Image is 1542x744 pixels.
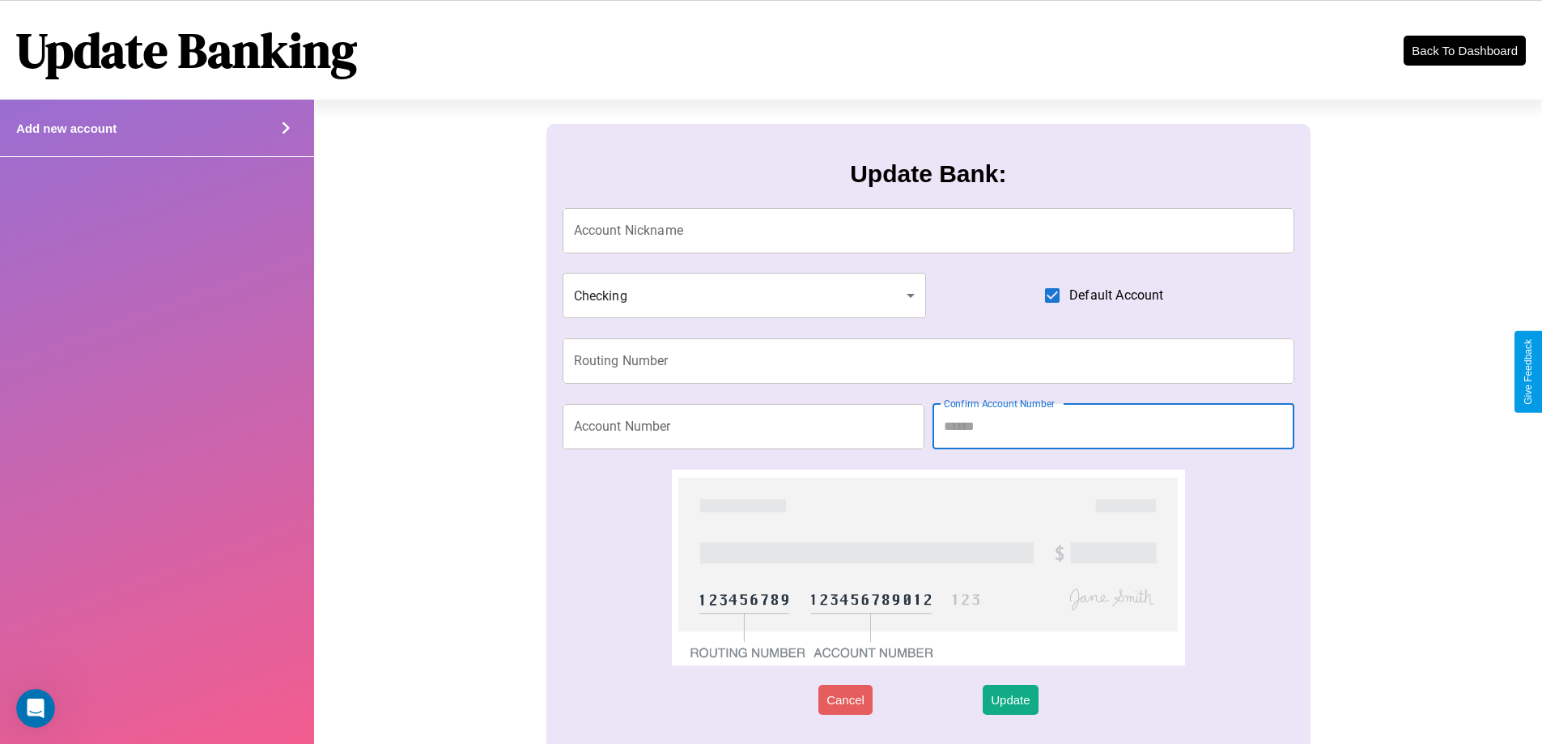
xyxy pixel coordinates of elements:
[1523,339,1534,405] div: Give Feedback
[944,397,1055,410] label: Confirm Account Number
[16,121,117,135] h4: Add new account
[16,17,357,83] h1: Update Banking
[563,273,927,318] div: Checking
[983,685,1038,715] button: Update
[1404,36,1526,66] button: Back To Dashboard
[16,689,55,728] iframe: Intercom live chat
[672,470,1184,665] img: check
[1069,286,1163,305] span: Default Account
[850,160,1006,188] h3: Update Bank:
[818,685,873,715] button: Cancel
